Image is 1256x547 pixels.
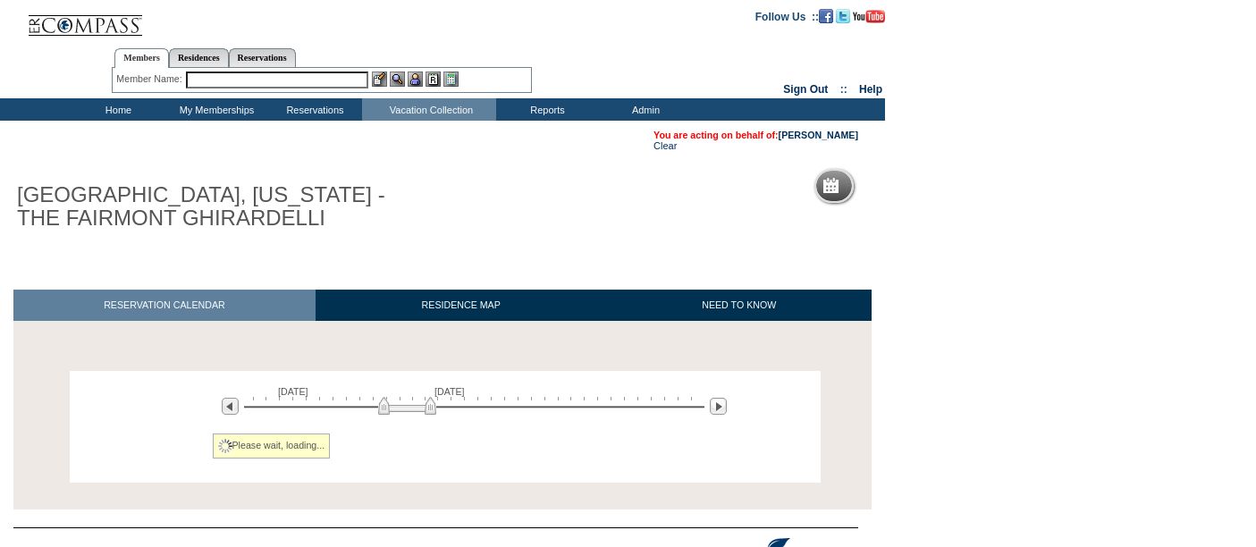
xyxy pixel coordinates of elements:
[114,48,169,68] a: Members
[213,433,331,459] div: Please wait, loading...
[859,83,882,96] a: Help
[390,72,405,87] img: View
[755,9,819,23] td: Follow Us ::
[316,290,607,321] a: RESIDENCE MAP
[846,181,982,192] h5: Reservation Calendar
[67,98,165,121] td: Home
[362,98,496,121] td: Vacation Collection
[13,290,316,321] a: RESERVATION CALENDAR
[653,140,677,151] a: Clear
[779,130,858,140] a: [PERSON_NAME]
[372,72,387,87] img: b_edit.gif
[434,386,465,397] span: [DATE]
[853,10,885,21] a: Subscribe to our YouTube Channel
[264,98,362,121] td: Reservations
[819,9,833,23] img: Become our fan on Facebook
[426,72,441,87] img: Reservations
[229,48,296,67] a: Reservations
[165,98,264,121] td: My Memberships
[496,98,594,121] td: Reports
[606,290,872,321] a: NEED TO KNOW
[169,48,229,67] a: Residences
[222,398,239,415] img: Previous
[408,72,423,87] img: Impersonate
[840,83,847,96] span: ::
[443,72,459,87] img: b_calculator.gif
[783,83,828,96] a: Sign Out
[13,180,414,234] h1: [GEOGRAPHIC_DATA], [US_STATE] - THE FAIRMONT GHIRARDELLI
[218,439,232,453] img: spinner2.gif
[710,398,727,415] img: Next
[836,9,850,23] img: Follow us on Twitter
[819,10,833,21] a: Become our fan on Facebook
[116,72,185,87] div: Member Name:
[836,10,850,21] a: Follow us on Twitter
[853,10,885,23] img: Subscribe to our YouTube Channel
[594,98,693,121] td: Admin
[653,130,858,140] span: You are acting on behalf of:
[278,386,308,397] span: [DATE]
